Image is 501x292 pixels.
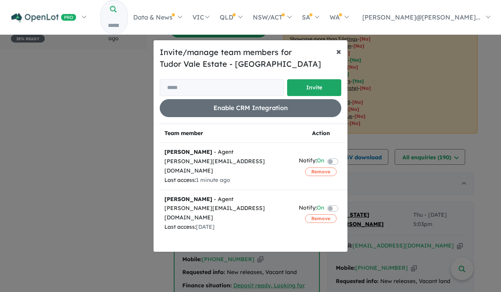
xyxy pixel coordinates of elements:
a: NSW/ACT [247,4,296,31]
span: On [317,156,324,167]
span: [DATE] [196,223,215,230]
div: Notify: [299,203,324,214]
th: Action [294,124,348,143]
span: [PERSON_NAME]@[PERSON_NAME]... [362,13,480,21]
span: On [317,203,324,214]
div: - Agent [164,148,289,157]
h5: Invite/manage team members for Tudor Vale Estate - [GEOGRAPHIC_DATA] [160,46,341,70]
div: Last access: [164,176,289,185]
button: Remove [305,167,337,176]
strong: [PERSON_NAME] [164,196,212,203]
strong: [PERSON_NAME] [164,148,212,155]
div: Notify: [299,156,324,167]
div: [PERSON_NAME][EMAIL_ADDRESS][DOMAIN_NAME] [164,157,289,176]
th: Team member [160,124,294,143]
button: Enable CRM Integration [160,99,341,117]
a: QLD [214,4,247,31]
a: SA [296,4,324,31]
span: 1 minute ago [196,176,230,183]
span: × [336,45,341,57]
div: - Agent [164,195,289,204]
input: Try estate name, suburb, builder or developer [101,17,126,34]
a: Data & News [128,4,187,31]
button: Remove [305,214,337,223]
button: Invite [287,79,341,96]
img: Openlot PRO Logo White [11,13,76,23]
div: Last access: [164,223,289,232]
a: WA [324,4,354,31]
a: VIC [187,4,214,31]
div: [PERSON_NAME][EMAIL_ADDRESS][DOMAIN_NAME] [164,204,289,223]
